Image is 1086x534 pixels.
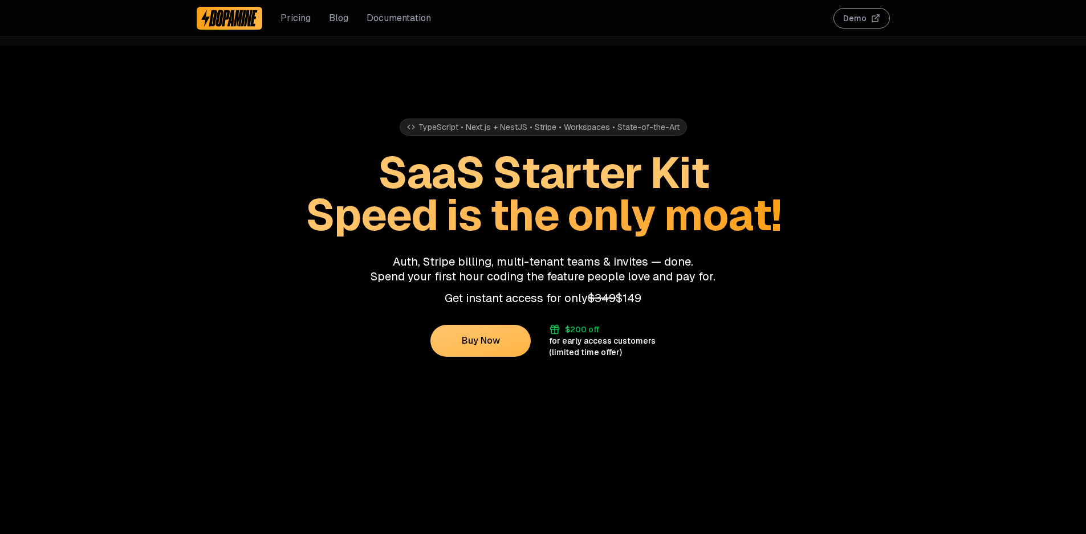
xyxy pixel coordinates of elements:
p: Auth, Stripe billing, multi-tenant teams & invites — done. Spend your first hour coding the featu... [197,254,890,284]
span: SaaS Starter Kit [378,145,709,201]
button: Buy Now [430,325,531,357]
div: $200 off [565,324,599,335]
img: Dopamine [201,9,258,27]
a: Dopamine [197,7,263,30]
div: TypeScript • Next.js + NestJS • Stripe • Workspaces • State-of-the-Art [400,119,687,136]
div: for early access customers [549,335,656,347]
div: (limited time offer) [549,347,622,358]
button: Demo [833,8,890,28]
a: Documentation [367,11,431,25]
p: Get instant access for only $149 [197,291,890,305]
span: Speed is the only moat! [306,187,781,243]
a: Blog [329,11,348,25]
span: $349 [588,291,616,305]
a: Pricing [280,11,311,25]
